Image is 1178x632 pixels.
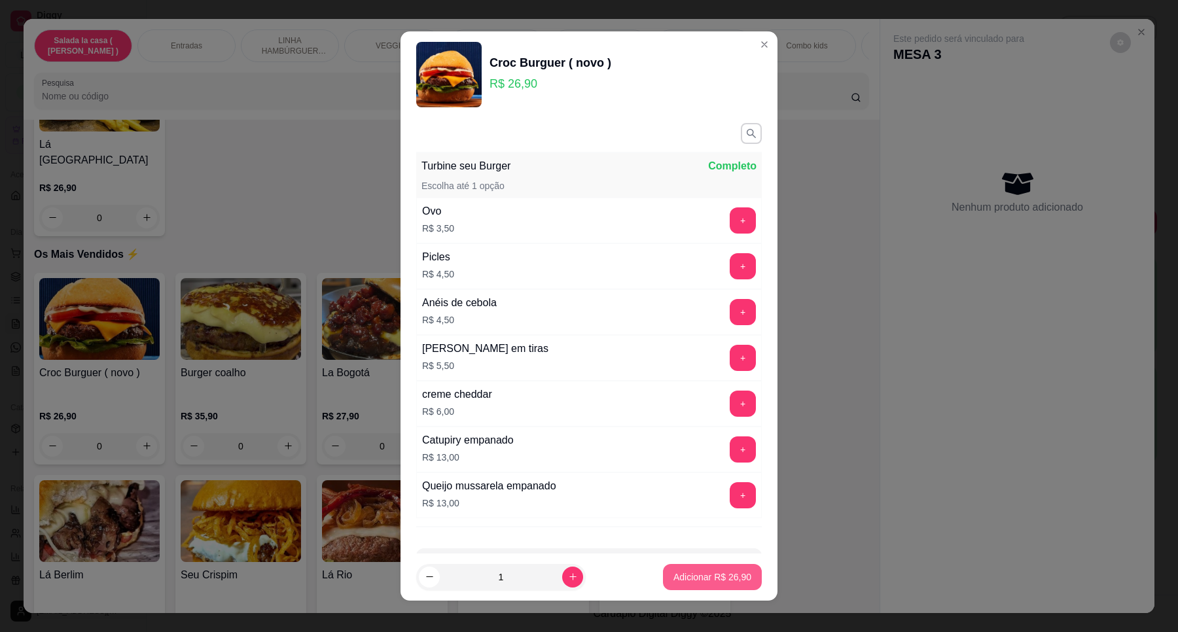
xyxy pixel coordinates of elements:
[730,207,756,234] button: add
[422,295,497,311] div: Anéis de cebola
[416,42,482,107] img: product-image
[422,497,556,510] p: R$ 13,00
[663,564,762,590] button: Adicionar R$ 26,90
[422,432,514,448] div: Catupiry empanado
[422,222,454,235] p: R$ 3,50
[730,299,756,325] button: add
[422,341,548,357] div: [PERSON_NAME] em tiras
[673,571,751,584] p: Adicionar R$ 26,90
[730,391,756,417] button: add
[562,567,583,588] button: increase-product-quantity
[754,34,775,55] button: Close
[422,405,492,418] p: R$ 6,00
[708,158,757,174] p: Completo
[422,203,454,219] div: Ovo
[422,313,497,326] p: R$ 4,50
[422,451,514,464] p: R$ 13,00
[490,75,611,93] p: R$ 26,90
[730,436,756,463] button: add
[730,253,756,279] button: add
[730,482,756,508] button: add
[422,387,492,402] div: creme cheddar
[490,54,611,72] div: Croc Burguer ( novo )
[730,345,756,371] button: add
[422,359,548,372] p: R$ 5,50
[421,179,505,192] p: Escolha até 1 opção
[422,478,556,494] div: Queijo mussarela empanado
[419,567,440,588] button: decrease-product-quantity
[422,249,454,265] div: Picles
[422,268,454,281] p: R$ 4,50
[421,158,510,174] p: Turbine seu Burger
